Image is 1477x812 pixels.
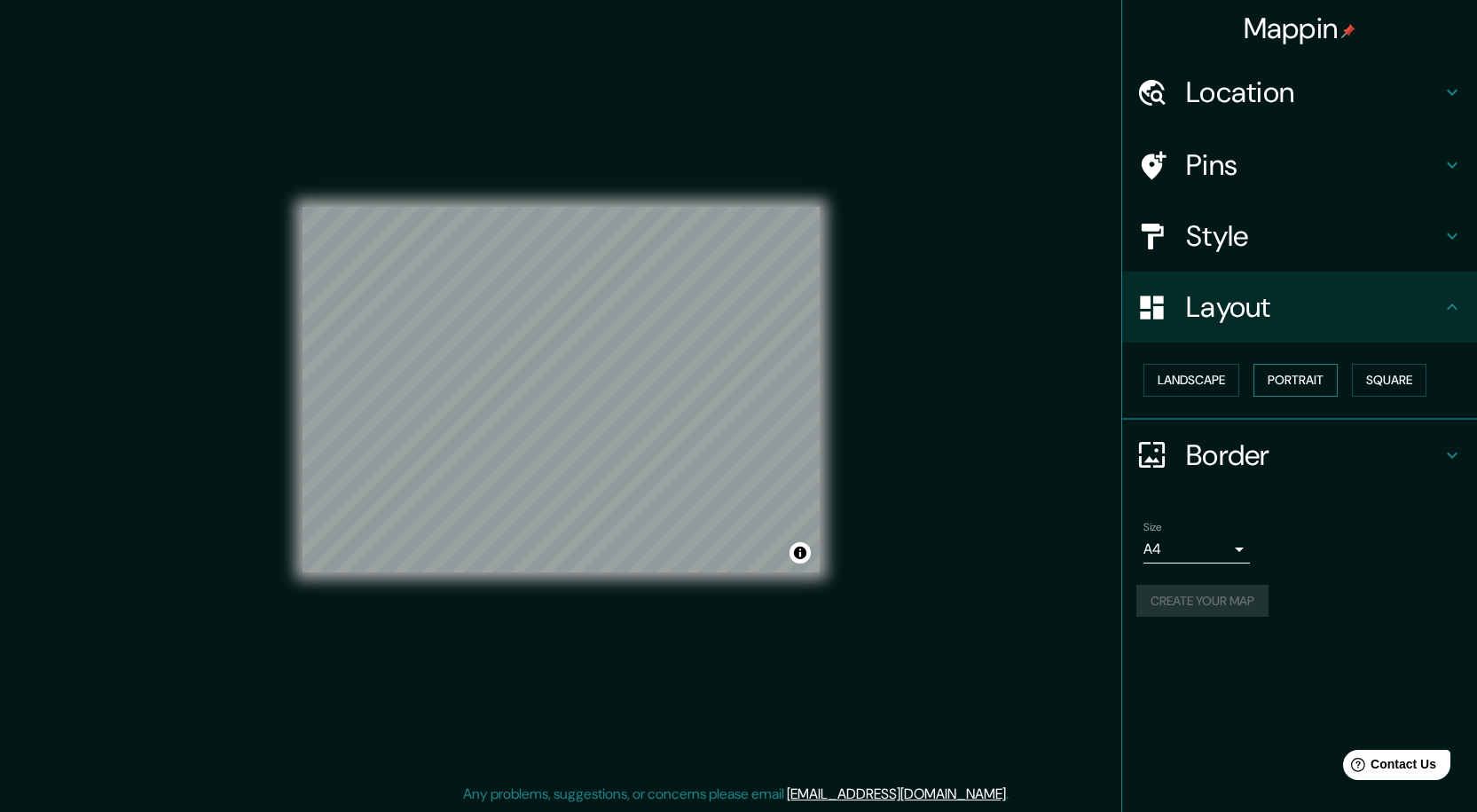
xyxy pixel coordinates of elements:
p: Any problems, suggestions, or concerns please email . [463,784,1009,805]
div: Pins [1122,130,1477,201]
div: . [1011,784,1015,805]
h4: Style [1186,218,1442,254]
div: . [1009,784,1011,805]
div: Style [1122,201,1477,272]
iframe: Help widget launcher [1319,743,1457,792]
button: Landscape [1143,364,1239,397]
h4: Mappin [1244,11,1356,46]
canvas: Map [302,207,820,572]
h4: Pins [1186,147,1442,183]
div: Location [1122,57,1477,128]
div: Layout [1122,272,1477,343]
div: Border [1122,420,1477,491]
div: A4 [1143,535,1250,564]
h4: Border [1186,438,1442,473]
h4: Location [1186,75,1442,110]
label: Size [1143,519,1162,534]
img: pin-icon.png [1341,24,1355,38]
button: Portrait [1253,364,1338,397]
h4: Layout [1186,289,1442,325]
a: [EMAIL_ADDRESS][DOMAIN_NAME] [787,784,1006,803]
button: Square [1352,364,1426,397]
button: Toggle attribution [790,542,811,564]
